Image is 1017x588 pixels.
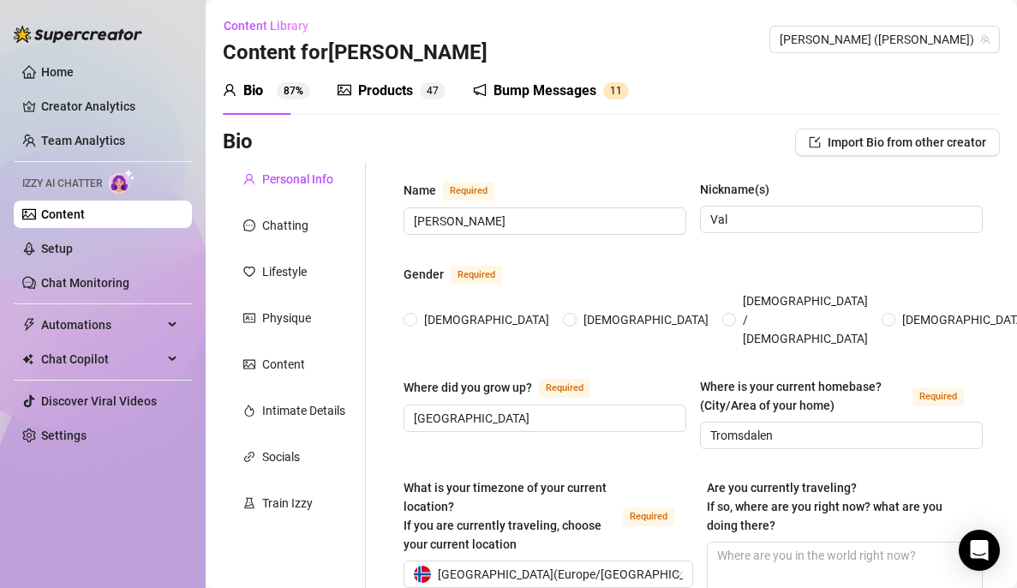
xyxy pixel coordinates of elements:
[262,262,307,281] div: Lifestyle
[243,173,255,185] span: user
[404,481,607,551] span: What is your timezone of your current location? If you are currently traveling, choose your curre...
[623,507,674,526] span: Required
[539,379,590,398] span: Required
[22,353,33,365] img: Chat Copilot
[610,85,616,97] span: 1
[262,355,305,374] div: Content
[414,566,431,583] img: no
[404,378,532,397] div: Where did you grow up?
[262,401,345,420] div: Intimate Details
[414,212,673,231] input: Name
[438,561,721,587] span: [GEOGRAPHIC_DATA] ( Europe/[GEOGRAPHIC_DATA] )
[433,85,439,97] span: 7
[780,27,990,52] span: Valentina (valentinamyriad)
[41,93,178,120] a: Creator Analytics
[404,264,521,285] label: Gender
[262,309,311,327] div: Physique
[277,82,310,99] sup: 87%
[809,136,821,148] span: import
[243,497,255,509] span: experiment
[420,82,446,99] sup: 47
[980,34,990,45] span: team
[243,312,255,324] span: idcard
[41,311,163,339] span: Automations
[243,405,255,417] span: fire
[223,12,322,39] button: Content Library
[700,180,781,199] label: Nickname(s)
[14,26,142,43] img: logo-BBDzfeDw.svg
[959,530,1000,571] div: Open Intercom Messenger
[710,210,969,229] input: Nickname(s)
[912,387,964,406] span: Required
[41,345,163,373] span: Chat Copilot
[41,242,73,255] a: Setup
[828,135,986,149] span: Import Bio from other creator
[338,83,351,97] span: picture
[404,181,436,200] div: Name
[41,134,125,147] a: Team Analytics
[223,83,236,97] span: user
[358,81,413,101] div: Products
[22,176,102,192] span: Izzy AI Chatter
[404,377,609,398] label: Where did you grow up?
[700,377,983,415] label: Where is your current homebase? (City/Area of your home)
[41,429,87,442] a: Settings
[243,451,255,463] span: link
[41,207,85,221] a: Content
[710,426,969,445] input: Where is your current homebase? (City/Area of your home)
[243,219,255,231] span: message
[414,409,673,428] input: Where did you grow up?
[700,377,906,415] div: Where is your current homebase? (City/Area of your home)
[707,481,942,532] span: Are you currently traveling? If so, where are you right now? what are you doing there?
[736,291,875,348] span: [DEMOGRAPHIC_DATA] / [DEMOGRAPHIC_DATA]
[109,169,135,194] img: AI Chatter
[262,170,333,189] div: Personal Info
[41,65,74,79] a: Home
[243,266,255,278] span: heart
[700,180,769,199] div: Nickname(s)
[451,266,502,285] span: Required
[262,447,300,466] div: Socials
[577,310,715,329] span: [DEMOGRAPHIC_DATA]
[224,19,308,33] span: Content Library
[404,265,444,284] div: Gender
[262,216,308,235] div: Chatting
[22,318,36,332] span: thunderbolt
[223,39,488,67] h3: Content for [PERSON_NAME]
[243,81,263,101] div: Bio
[404,180,513,201] label: Name
[494,81,596,101] div: Bump Messages
[616,85,622,97] span: 1
[41,276,129,290] a: Chat Monitoring
[41,394,157,408] a: Discover Viral Videos
[243,358,255,370] span: picture
[443,182,494,201] span: Required
[417,310,556,329] span: [DEMOGRAPHIC_DATA]
[223,129,253,156] h3: Bio
[262,494,313,513] div: Train Izzy
[603,82,629,99] sup: 11
[795,129,1000,156] button: Import Bio from other creator
[427,85,433,97] span: 4
[473,83,487,97] span: notification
